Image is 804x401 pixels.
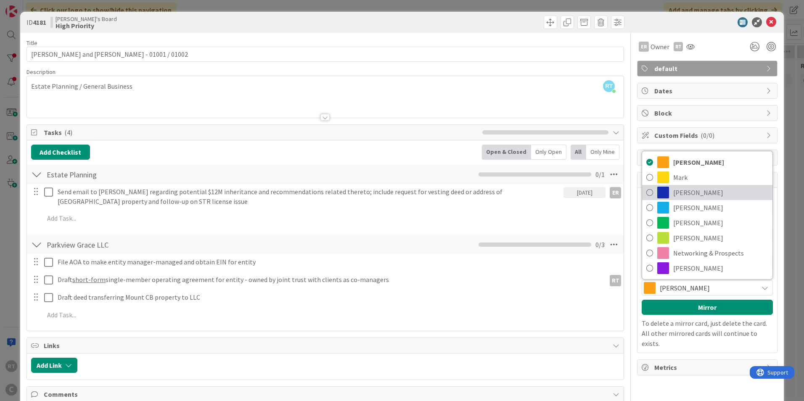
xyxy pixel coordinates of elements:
div: Open & Closed [482,145,531,160]
a: [PERSON_NAME] [642,230,772,245]
div: [DATE] [563,187,606,198]
span: [PERSON_NAME]'s Board [56,16,117,22]
input: type card name here... [26,47,624,62]
div: All [571,145,586,160]
span: [PERSON_NAME] [673,216,768,229]
span: 0 / 1 [595,169,605,179]
a: [PERSON_NAME] [642,200,772,215]
span: Custom Fields [654,130,762,140]
span: Dates [654,86,762,96]
div: ER [610,187,621,198]
span: default [654,63,762,74]
span: [PERSON_NAME] [673,156,768,169]
a: [PERSON_NAME] [642,215,772,230]
span: ID [26,17,46,27]
button: Mirror [642,300,773,315]
u: short-form [72,275,106,284]
span: RT [603,80,615,92]
span: ( 0/0 ) [701,131,714,140]
input: Add Checklist... [44,167,233,182]
span: Mark [673,171,768,184]
span: [PERSON_NAME] [660,282,754,294]
a: [PERSON_NAME] [642,185,772,200]
span: ( 4 ) [64,128,72,137]
span: Metrics [654,362,762,372]
span: Label [642,273,655,279]
a: [PERSON_NAME] [642,155,772,170]
span: Tasks [44,127,478,137]
p: Send email to [PERSON_NAME] regarding potential $12M inheritance and recommendations related ther... [58,187,560,206]
a: Mark [642,170,772,185]
a: Networking & Prospects [642,245,772,261]
div: Only Mine [586,145,619,160]
div: RT [674,42,683,51]
p: Draft deed transferring Mount CB property to LLC [58,293,618,302]
p: To delete a mirror card, just delete the card. All other mirrored cards will continue to exists. [642,318,773,348]
span: 0 / 3 [595,240,605,250]
span: [PERSON_NAME] [673,186,768,199]
input: Add Checklist... [44,237,233,252]
div: ER [639,42,649,52]
span: [PERSON_NAME] [673,262,768,274]
span: Block [654,108,762,118]
button: Add Checklist [31,145,90,160]
b: 4181 [33,18,46,26]
p: Estate Planning / General Business [31,82,619,91]
span: Description [26,68,56,76]
div: RT [610,275,621,286]
span: Support [18,1,38,11]
b: High Priority [56,22,117,29]
a: [PERSON_NAME] [642,261,772,276]
span: [PERSON_NAME] [673,201,768,214]
p: File AOA to make entity manager-managed and obtain EIN for entity [58,257,618,267]
span: Comments [44,389,608,399]
label: Title [26,39,37,47]
p: Draft single-member operating agreement for entity - owned by joint trust with clients as co-mana... [58,275,602,285]
span: [PERSON_NAME] [673,232,768,244]
span: Networking & Prospects [673,247,768,259]
span: Owner [651,42,669,52]
div: Only Open [531,145,566,160]
span: Links [44,340,608,351]
button: Add Link [31,358,77,373]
